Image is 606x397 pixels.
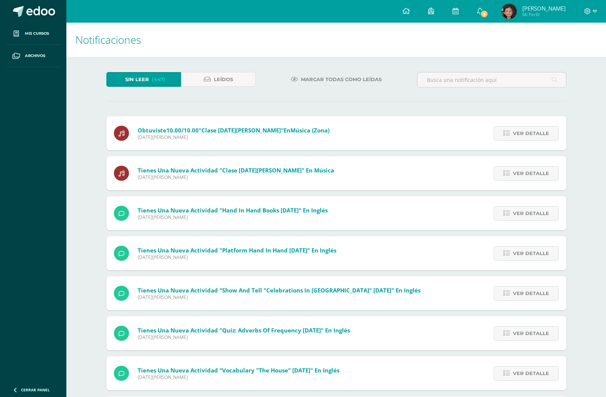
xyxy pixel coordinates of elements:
span: Ver detalle [513,246,549,260]
span: Obtuviste en [138,126,330,134]
span: Cerrar panel [21,387,50,392]
input: Busca una notificación aquí [417,72,566,87]
span: Tienes una nueva actividad "Quiz: Adverbs of frequency [DATE]" En Inglés [138,326,350,334]
span: Tienes una nueva actividad "Show and Tell "Celebrations in [GEOGRAPHIC_DATA]" [DATE]" En Inglés [138,286,420,294]
span: Ver detalle [513,366,549,380]
span: Ver detalle [513,206,549,220]
span: [DATE][PERSON_NAME] [138,294,420,300]
a: Leídos [181,72,256,87]
span: Notificaciones [75,32,141,47]
span: Ver detalle [513,126,549,140]
span: Tienes una nueva actividad "Clase [DATE][PERSON_NAME]" En Música [138,166,334,174]
a: Archivos [6,45,60,67]
span: Tienes una nueva actividad "Platform Hand in Hand [DATE]" En Inglés [138,246,336,254]
span: (447) [152,72,165,86]
span: "Clase [DATE][PERSON_NAME]" [199,126,284,134]
span: [PERSON_NAME] [522,5,566,12]
span: Sin leer [125,72,149,86]
span: [DATE][PERSON_NAME] [138,254,336,260]
a: Marcar todas como leídas [281,72,391,87]
span: Archivos [25,53,45,59]
span: Tienes una nueva actividad "Vocabulary "The House" [DATE]" En Inglés [138,366,339,374]
span: [DATE][PERSON_NAME] [138,174,334,180]
span: Ver detalle [513,326,549,340]
span: [DATE][PERSON_NAME] [138,134,330,140]
span: Mi Perfil [522,11,566,18]
span: 10.00/10.00 [166,126,199,134]
span: Leídos [214,72,233,86]
span: Marcar todas como leídas [301,72,382,86]
a: Sin leer(447) [106,72,181,87]
span: Ver detalle [513,166,549,180]
span: Tienes una nueva actividad "Hand in Hand Books [DATE]" En Inglés [138,206,328,214]
span: [DATE][PERSON_NAME] [138,214,328,220]
img: 055d0bc7010d98f9ef358e0b709c682e.png [502,4,517,19]
span: Mis cursos [25,31,49,37]
span: Música (Zona) [290,126,330,134]
a: Mis cursos [6,23,60,45]
span: [DATE][PERSON_NAME] [138,374,339,380]
span: [DATE][PERSON_NAME] [138,334,350,340]
span: 9 [480,10,488,18]
span: Ver detalle [513,286,549,300]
